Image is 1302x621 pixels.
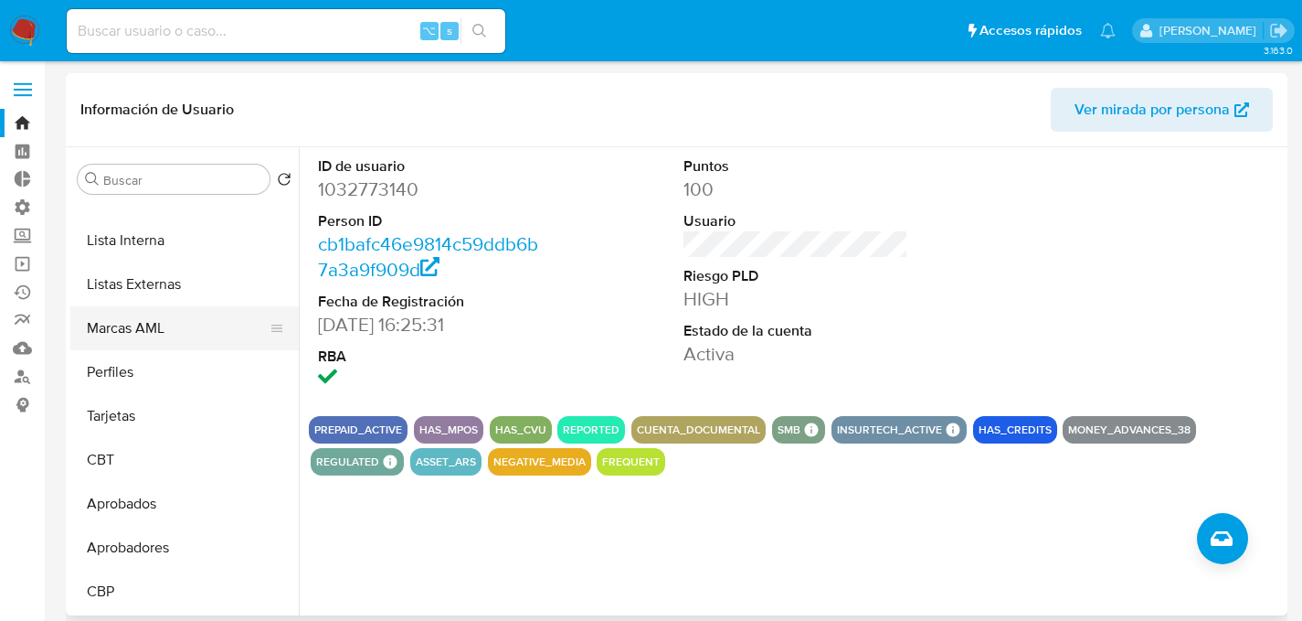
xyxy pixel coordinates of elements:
[318,292,544,312] dt: Fecha de Registración
[683,177,909,202] dd: 100
[1051,88,1273,132] button: Ver mirada por persona
[318,347,544,367] dt: RBA
[318,211,544,231] dt: Person ID
[80,101,234,119] h1: Información de Usuario
[70,482,299,526] button: Aprobados
[70,394,299,438] button: Tarjetas
[1074,88,1230,132] span: Ver mirada por persona
[1100,23,1116,38] a: Notificaciones
[979,21,1082,40] span: Accesos rápidos
[683,156,909,177] dt: Puntos
[460,18,498,44] button: search-icon
[70,219,299,262] button: Lista Interna
[1269,21,1288,40] a: Salir
[70,350,299,394] button: Perfiles
[70,570,299,614] button: CBP
[277,172,291,192] button: Volver al orden por defecto
[103,172,262,188] input: Buscar
[70,526,299,570] button: Aprobadores
[422,22,436,39] span: ⌥
[85,172,100,187] button: Buscar
[67,19,505,43] input: Buscar usuario o caso...
[318,177,544,202] dd: 1032773140
[1159,22,1263,39] p: facundo.marin@mercadolibre.com
[318,230,538,283] a: cb1bafc46e9814c59ddb6b7a3a9f909d
[683,286,909,312] dd: HIGH
[70,262,299,306] button: Listas Externas
[70,306,284,350] button: Marcas AML
[683,341,909,367] dd: Activa
[70,438,299,482] button: CBT
[683,211,909,231] dt: Usuario
[683,321,909,341] dt: Estado de la cuenta
[683,266,909,286] dt: Riesgo PLD
[318,156,544,177] dt: ID de usuario
[447,22,452,39] span: s
[318,312,544,337] dd: [DATE] 16:25:31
